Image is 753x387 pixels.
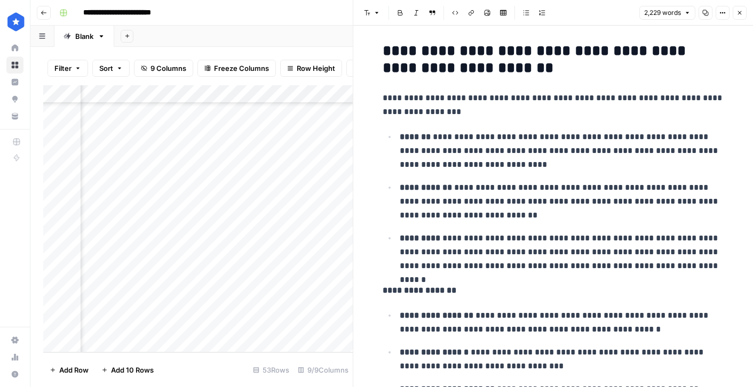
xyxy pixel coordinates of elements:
[249,361,294,378] div: 53 Rows
[6,57,23,74] a: Browse
[54,26,114,47] a: Blank
[280,60,342,77] button: Row Height
[111,365,154,375] span: Add 10 Rows
[59,365,89,375] span: Add Row
[6,332,23,349] a: Settings
[75,31,93,42] div: Blank
[134,60,193,77] button: 9 Columns
[150,63,186,74] span: 9 Columns
[214,63,269,74] span: Freeze Columns
[6,108,23,125] a: Your Data
[95,361,160,378] button: Add 10 Rows
[6,349,23,366] a: Usage
[297,63,335,74] span: Row Height
[47,60,88,77] button: Filter
[99,63,113,74] span: Sort
[639,6,695,20] button: 2,229 words
[644,8,681,18] span: 2,229 words
[6,12,26,31] img: ConsumerAffairs Logo
[6,91,23,108] a: Opportunities
[294,361,353,378] div: 9/9 Columns
[6,366,23,383] button: Help + Support
[43,361,95,378] button: Add Row
[6,9,23,35] button: Workspace: ConsumerAffairs
[6,74,23,91] a: Insights
[6,39,23,57] a: Home
[92,60,130,77] button: Sort
[54,63,72,74] span: Filter
[197,60,276,77] button: Freeze Columns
